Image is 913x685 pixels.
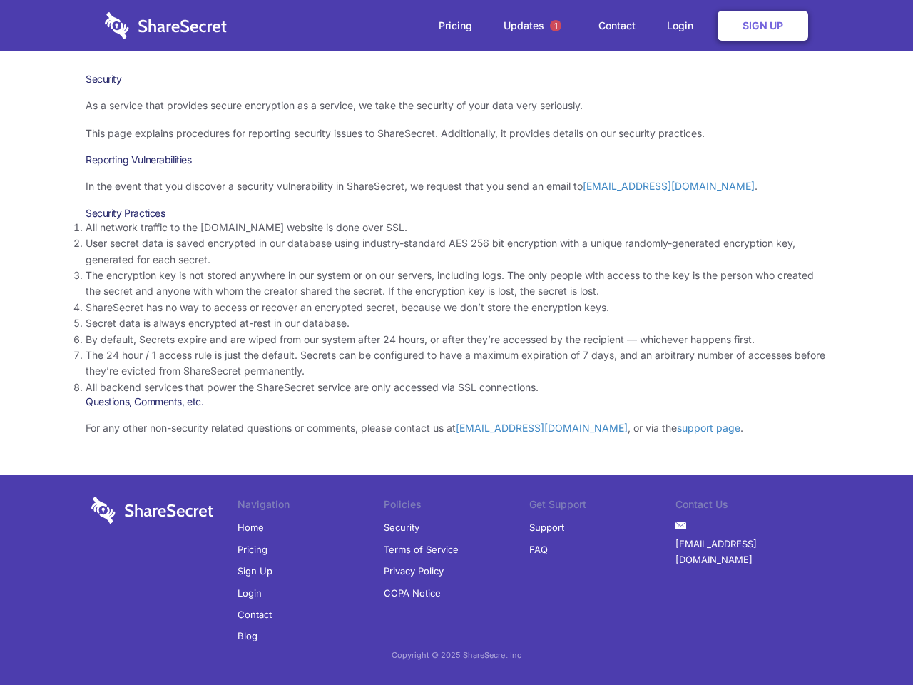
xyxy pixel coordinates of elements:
[675,497,822,517] li: Contact Us
[384,497,530,517] li: Policies
[384,560,444,582] a: Privacy Policy
[675,533,822,571] a: [EMAIL_ADDRESS][DOMAIN_NAME]
[86,315,827,331] li: Secret data is always encrypted at-rest in our database.
[86,380,827,395] li: All backend services that power the ShareSecret service are only accessed via SSL connections.
[529,497,675,517] li: Get Support
[677,422,740,434] a: support page
[86,73,827,86] h1: Security
[583,180,755,192] a: [EMAIL_ADDRESS][DOMAIN_NAME]
[238,539,267,560] a: Pricing
[238,604,272,625] a: Contact
[238,560,272,582] a: Sign Up
[238,517,264,538] a: Home
[86,220,827,235] li: All network traffic to the [DOMAIN_NAME] website is done over SSL.
[86,300,827,315] li: ShareSecret has no way to access or recover an encrypted secret, because we don’t store the encry...
[384,582,441,604] a: CCPA Notice
[529,517,564,538] a: Support
[86,268,827,300] li: The encryption key is not stored anywhere in our system or on our servers, including logs. The on...
[238,625,257,646] a: Blog
[86,207,827,220] h3: Security Practices
[384,517,419,538] a: Security
[550,20,561,31] span: 1
[86,332,827,347] li: By default, Secrets expire and are wiped from our system after 24 hours, or after they’re accesse...
[456,422,628,434] a: [EMAIL_ADDRESS][DOMAIN_NAME]
[238,582,262,604] a: Login
[86,178,827,194] p: In the event that you discover a security vulnerability in ShareSecret, we request that you send ...
[86,347,827,380] li: The 24 hour / 1 access rule is just the default. Secrets can be configured to have a maximum expi...
[91,497,213,524] img: logo-wordmark-white-trans-d4663122ce5f474addd5e946df7df03e33cb6a1c49d2221995e7729f52c070b2.svg
[86,126,827,141] p: This page explains procedures for reporting security issues to ShareSecret. Additionally, it prov...
[105,12,227,39] img: logo-wordmark-white-trans-d4663122ce5f474addd5e946df7df03e33cb6a1c49d2221995e7729f52c070b2.svg
[86,395,827,408] h3: Questions, Comments, etc.
[86,153,827,166] h3: Reporting Vulnerabilities
[86,420,827,436] p: For any other non-security related questions or comments, please contact us at , or via the .
[424,4,486,48] a: Pricing
[718,11,808,41] a: Sign Up
[86,98,827,113] p: As a service that provides secure encryption as a service, we take the security of your data very...
[238,497,384,517] li: Navigation
[86,235,827,268] li: User secret data is saved encrypted in our database using industry-standard AES 256 bit encryptio...
[384,539,459,560] a: Terms of Service
[584,4,650,48] a: Contact
[529,539,548,560] a: FAQ
[653,4,715,48] a: Login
